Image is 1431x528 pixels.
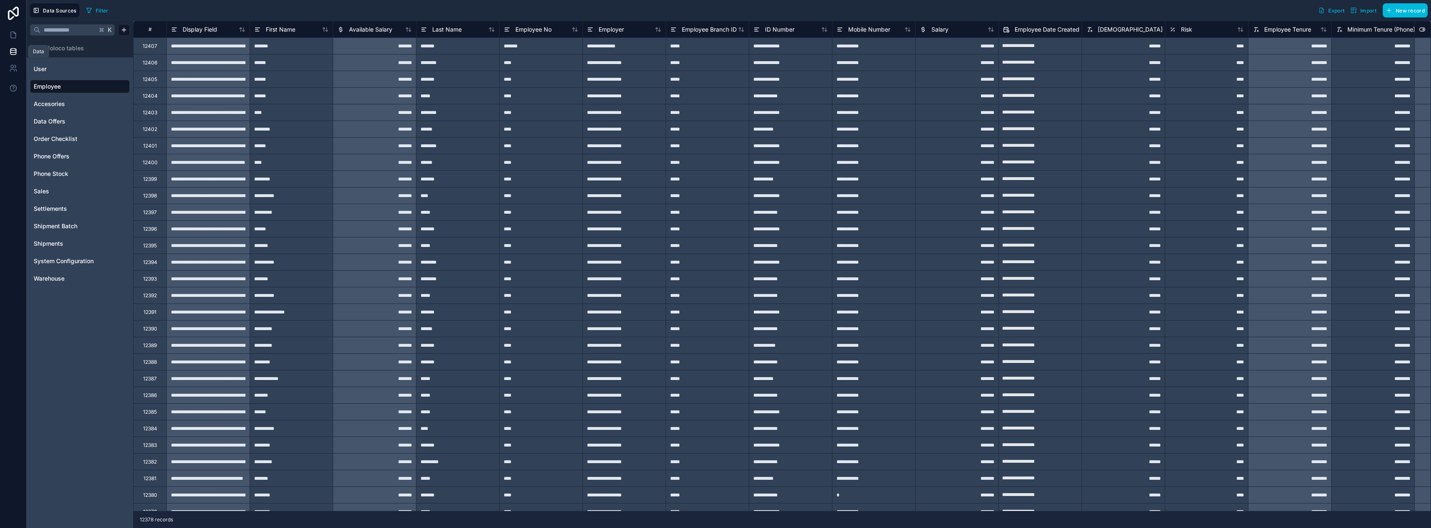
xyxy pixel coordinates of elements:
div: 12397 [143,209,157,216]
span: New record [1396,7,1425,14]
div: 12384 [143,425,157,432]
span: Shipments [34,239,63,248]
span: Employee [34,82,61,91]
span: Mobile Number [848,25,890,34]
div: Sales [30,185,130,198]
a: Settlements [34,205,124,213]
div: 12407 [143,43,157,49]
div: 12406 [143,59,157,66]
div: 12385 [143,409,157,415]
span: Data Offers [34,117,65,126]
div: Order Checklist [30,132,130,146]
div: System Configuration [30,254,130,268]
div: 12387 [143,375,157,382]
span: Filter [96,7,109,14]
div: 12388 [143,359,157,365]
span: Phone Stock [34,170,68,178]
div: Settlements [30,202,130,215]
div: Phone Offers [30,150,130,163]
span: Export [1328,7,1344,14]
span: Employee Branch ID [682,25,737,34]
span: Import [1360,7,1377,14]
span: Data Sources [43,7,77,14]
span: Phone Offers [34,152,69,160]
span: Employee Date Created [1015,25,1079,34]
div: # [140,26,160,32]
div: 12398 [143,192,157,199]
div: Data [33,48,44,55]
span: [DEMOGRAPHIC_DATA] ID [1098,25,1170,34]
a: Accesories [34,100,124,108]
div: 12381 [144,475,156,482]
div: 12386 [143,392,157,399]
div: Accesories [30,97,130,111]
div: User [30,62,130,76]
a: Sales [34,187,124,195]
div: Phone Stock [30,167,130,180]
span: User [34,65,47,73]
div: Shipments [30,237,130,250]
div: 12382 [143,459,157,465]
a: Phone Offers [34,152,124,160]
span: Display Field [183,25,217,34]
div: 12395 [143,242,157,249]
button: Export [1315,3,1347,17]
a: Phone Stock [34,170,124,178]
div: 12404 [143,93,158,99]
span: Sales [34,187,49,195]
a: New record [1379,3,1428,17]
div: 12392 [143,292,157,299]
div: 12383 [143,442,157,449]
button: Data Sources [30,3,79,17]
button: Noloco tables [30,42,125,54]
div: 12402 [143,126,157,133]
span: Risk [1181,25,1192,34]
button: Filter [83,4,111,17]
span: ID Number [765,25,795,34]
a: Order Checklist [34,135,124,143]
span: Noloco tables [45,44,84,52]
span: Minimum Tenure (Phone) [1347,25,1415,34]
div: 12396 [143,226,157,232]
span: Employee No [515,25,552,34]
div: Warehouse [30,272,130,285]
span: Order Checklist [34,135,77,143]
div: 12380 [143,492,157,498]
a: Shipments [34,239,124,248]
span: K [107,27,113,33]
a: Warehouse [34,274,124,283]
div: 12389 [143,342,157,349]
a: User [34,65,124,73]
div: 12390 [143,326,157,332]
a: Shipment Batch [34,222,124,230]
div: 12400 [143,159,158,166]
span: System Configuration [34,257,94,265]
div: 12405 [143,76,157,83]
span: First Name [266,25,295,34]
div: 12391 [144,309,156,316]
div: 12379 [143,508,157,515]
button: Import [1347,3,1379,17]
div: Shipment Batch [30,220,130,233]
div: 12399 [143,176,157,183]
div: 12393 [143,276,157,282]
span: Shipment Batch [34,222,77,230]
button: New record [1383,3,1428,17]
span: Available Salary [349,25,392,34]
a: System Configuration [34,257,124,265]
div: 12403 [143,109,157,116]
a: Data Offers [34,117,124,126]
div: Data Offers [30,115,130,128]
div: Employee [30,80,130,93]
div: 12401 [143,143,157,149]
span: Accesories [34,100,65,108]
span: Warehouse [34,274,64,283]
span: Salary [931,25,948,34]
span: Settlements [34,205,67,213]
span: Last Name [432,25,462,34]
a: Employee [34,82,124,91]
span: Employer [599,25,624,34]
span: Employee Tenure [1264,25,1311,34]
span: 12378 records [140,516,173,523]
div: 12394 [143,259,157,266]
